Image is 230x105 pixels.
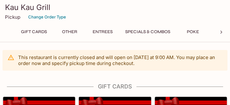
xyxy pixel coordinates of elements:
[25,12,69,22] button: Change Order Type
[89,27,117,36] button: Entrees
[18,27,50,36] button: Gift Cards
[3,83,227,90] h4: Gift Cards
[5,2,225,12] h3: Kau Kau Grill
[122,27,174,36] button: Specials & Combos
[18,54,222,66] p: This restaurant is currently closed and will open on [DATE] at 9:00 AM . You may place an order n...
[55,27,84,36] button: Other
[179,27,207,36] button: Poke
[5,14,20,20] p: Pickup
